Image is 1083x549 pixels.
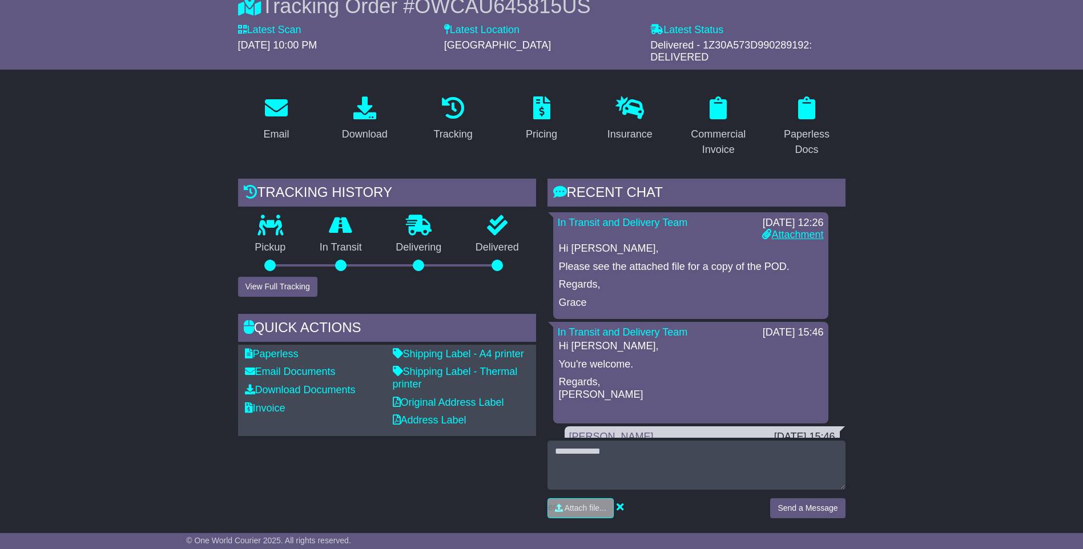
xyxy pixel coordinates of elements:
div: [DATE] 15:46 [763,326,824,339]
div: Download [342,127,388,142]
div: Tracking history [238,179,536,209]
div: [DATE] 12:26 [762,217,823,229]
p: Grace [559,297,823,309]
button: View Full Tracking [238,277,317,297]
a: Commercial Invoice [680,92,757,162]
label: Latest Scan [238,24,301,37]
p: In Transit [303,241,379,254]
div: Tracking [433,127,472,142]
div: Paperless Docs [776,127,838,158]
p: Please see the attached file for a copy of the POD. [559,261,823,273]
a: Address Label [393,414,466,426]
a: Download [335,92,395,146]
a: Invoice [245,402,285,414]
div: [DATE] 15:46 [774,431,835,443]
a: Original Address Label [393,397,504,408]
a: Shipping Label - Thermal printer [393,366,518,390]
p: You're welcome. [559,358,823,371]
a: Email Documents [245,366,336,377]
button: Send a Message [770,498,845,518]
label: Latest Status [650,24,723,37]
a: Email [256,92,296,146]
a: Paperless Docs [768,92,846,162]
a: Shipping Label - A4 printer [393,348,524,360]
a: Attachment [762,229,823,240]
a: Insurance [600,92,660,146]
div: Quick Actions [238,314,536,345]
div: Email [263,127,289,142]
span: © One World Courier 2025. All rights reserved. [186,536,351,545]
div: RECENT CHAT [547,179,846,209]
a: In Transit and Delivery Team [558,326,688,338]
div: Commercial Invoice [687,127,750,158]
a: Tracking [426,92,480,146]
a: In Transit and Delivery Team [558,217,688,228]
span: [GEOGRAPHIC_DATA] [444,39,551,51]
p: Delivered [458,241,536,254]
p: Regards, [559,278,823,291]
span: Delivered - 1Z30A573D990289192: DELIVERED [650,39,812,63]
a: [PERSON_NAME] [569,431,654,442]
a: Paperless [245,348,299,360]
p: Hi [PERSON_NAME], [559,340,823,353]
div: Pricing [526,127,557,142]
p: Hi [PERSON_NAME], [559,243,823,255]
span: [DATE] 10:00 PM [238,39,317,51]
a: Pricing [518,92,565,146]
p: Pickup [238,241,303,254]
p: Regards, [PERSON_NAME] [559,376,823,401]
div: Insurance [607,127,653,142]
p: Delivering [379,241,459,254]
a: Download Documents [245,384,356,395]
label: Latest Location [444,24,520,37]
